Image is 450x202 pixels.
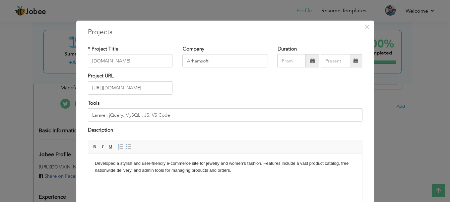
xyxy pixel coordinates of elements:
[88,27,362,37] h3: Projects
[277,54,306,67] input: From
[321,54,351,67] input: Present
[277,46,296,52] label: Duration
[364,21,370,33] span: ×
[362,22,372,32] button: Close
[88,100,99,107] label: Tools
[107,143,114,150] a: Underline
[88,72,114,79] label: Project URL
[91,143,98,150] a: Bold
[88,46,118,52] label: * Project Title
[99,143,106,150] a: Italic
[88,127,113,134] label: Description
[182,46,204,52] label: Company
[125,143,132,150] a: Insert/Remove Bulleted List
[117,143,124,150] a: Insert/Remove Numbered List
